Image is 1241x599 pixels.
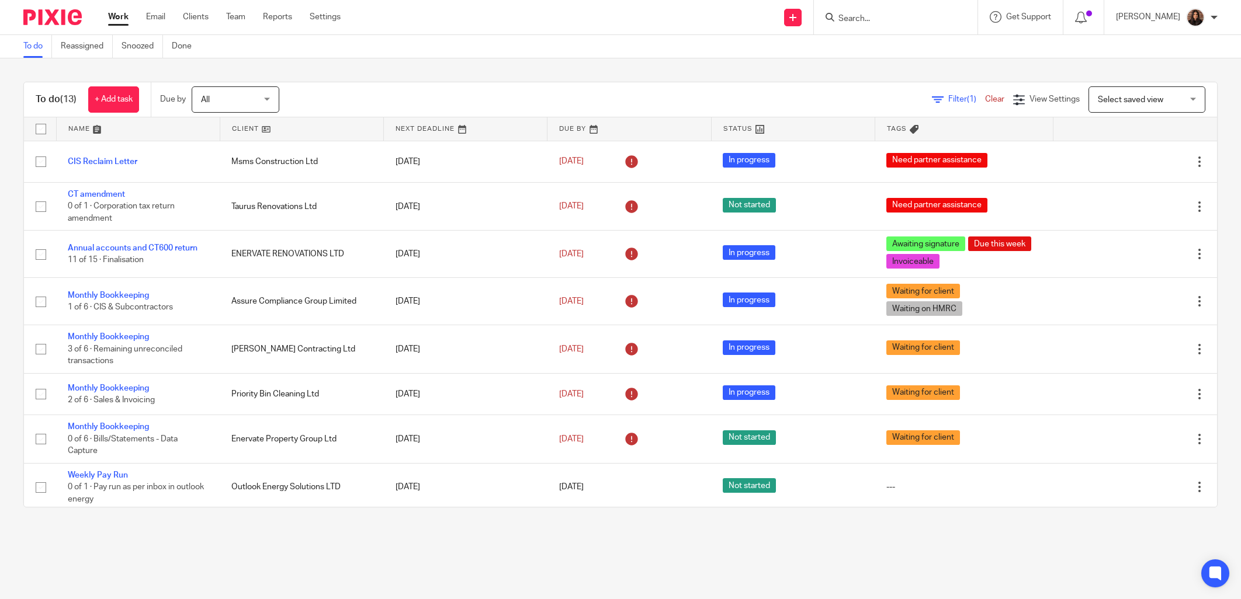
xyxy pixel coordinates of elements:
[1186,8,1205,27] img: Headshot.jpg
[310,11,341,23] a: Settings
[220,325,383,373] td: [PERSON_NAME] Contracting Ltd
[68,158,137,166] a: CIS Reclaim Letter
[886,284,960,298] span: Waiting for client
[559,250,584,258] span: [DATE]
[68,396,155,404] span: 2 of 6 · Sales & Invoicing
[172,35,200,58] a: Done
[263,11,292,23] a: Reports
[559,158,584,166] span: [DATE]
[122,35,163,58] a: Snoozed
[220,373,383,415] td: Priority Bin Cleaning Ltd
[384,415,547,463] td: [DATE]
[723,340,775,355] span: In progress
[36,93,77,106] h1: To do
[384,373,547,415] td: [DATE]
[723,292,775,307] span: In progress
[948,95,985,103] span: Filter
[68,190,125,198] a: CT amendment
[183,11,209,23] a: Clients
[68,423,149,431] a: Monthly Bookkeeping
[887,126,907,132] span: Tags
[384,141,547,182] td: [DATE]
[201,96,210,104] span: All
[559,390,584,398] span: [DATE]
[723,385,775,400] span: In progress
[886,198,987,213] span: Need partner assistance
[384,182,547,230] td: [DATE]
[985,95,1004,103] a: Clear
[220,415,383,463] td: Enervate Property Group Ltd
[723,245,775,260] span: In progress
[88,86,139,113] a: + Add task
[68,435,178,455] span: 0 of 6 · Bills/Statements - Data Capture
[220,278,383,325] td: Assure Compliance Group Limited
[68,203,175,223] span: 0 of 1 · Corporation tax return amendment
[886,153,987,168] span: Need partner assistance
[108,11,129,23] a: Work
[61,35,113,58] a: Reassigned
[384,278,547,325] td: [DATE]
[559,345,584,353] span: [DATE]
[384,325,547,373] td: [DATE]
[967,95,976,103] span: (1)
[68,483,204,503] span: 0 of 1 · Pay run as per inbox in outlook energy
[968,236,1031,251] span: Due this week
[384,231,547,278] td: [DATE]
[68,256,144,264] span: 11 of 15 · Finalisation
[68,291,149,299] a: Monthly Bookkeeping
[226,11,245,23] a: Team
[886,340,960,355] span: Waiting for client
[68,333,149,341] a: Monthly Bookkeeping
[160,93,186,105] p: Due by
[146,11,165,23] a: Email
[1029,95,1080,103] span: View Settings
[886,430,960,445] span: Waiting for client
[220,182,383,230] td: Taurus Renovations Ltd
[886,236,965,251] span: Awaiting signature
[1098,96,1163,104] span: Select saved view
[220,231,383,278] td: ENERVATE RENOVATIONS LTD
[559,297,584,305] span: [DATE]
[23,35,52,58] a: To do
[837,14,942,25] input: Search
[723,430,776,445] span: Not started
[68,345,182,365] span: 3 of 6 · Remaining unreconciled transactions
[886,481,1041,493] div: ---
[60,95,77,104] span: (13)
[559,483,584,491] span: [DATE]
[384,463,547,511] td: [DATE]
[23,9,82,25] img: Pixie
[886,254,940,269] span: Invoiceable
[220,463,383,511] td: Outlook Energy Solutions LTD
[68,304,173,312] span: 1 of 6 · CIS & Subcontractors
[220,141,383,182] td: Msms Construction Ltd
[723,478,776,493] span: Not started
[68,471,128,479] a: Weekly Pay Run
[723,198,776,213] span: Not started
[1116,11,1180,23] p: [PERSON_NAME]
[68,244,197,252] a: Annual accounts and CT600 return
[68,384,149,392] a: Monthly Bookkeeping
[1006,13,1051,21] span: Get Support
[559,202,584,210] span: [DATE]
[723,153,775,168] span: In progress
[886,385,960,400] span: Waiting for client
[886,301,962,316] span: Waiting on HMRC
[559,435,584,443] span: [DATE]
